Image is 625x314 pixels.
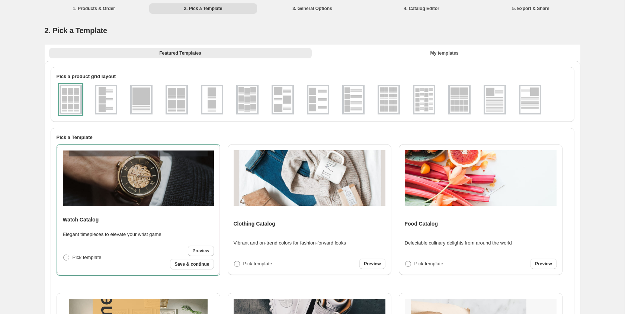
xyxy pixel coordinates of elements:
[535,261,552,267] span: Preview
[188,246,214,256] a: Preview
[63,216,99,223] h4: Watch Catalog
[450,86,469,113] img: g2x1_4x2v1
[414,86,434,113] img: g2x5v1
[308,86,328,113] img: g1x3v3
[159,50,201,56] span: Featured Templates
[170,259,214,269] button: Save & continue
[485,86,504,113] img: g1x1v2
[234,220,275,227] h4: Clothing Catalog
[57,134,568,141] h2: Pick a Template
[192,248,209,254] span: Preview
[238,86,257,113] img: g3x3v2
[520,86,540,113] img: g1x1v3
[364,261,381,267] span: Preview
[45,26,107,35] span: 2. Pick a Template
[405,239,512,247] p: Delectable culinary delights from around the world
[379,86,398,113] img: g4x4v1
[273,86,292,113] img: g1x3v2
[430,50,458,56] span: My templates
[132,86,151,113] img: g1x1v1
[243,261,272,266] span: Pick template
[96,86,116,113] img: g1x3v1
[405,220,438,227] h4: Food Catalog
[202,86,222,113] img: g1x2v1
[359,259,385,269] a: Preview
[73,255,102,260] span: Pick template
[174,261,209,267] span: Save & continue
[63,231,161,238] p: Elegant timepieces to elevate your wrist game
[234,239,346,247] p: Vibrant and on-trend colors for fashion-forward looks
[344,86,363,113] img: g1x4v1
[414,261,443,266] span: Pick template
[167,86,186,113] img: g2x2v1
[57,73,568,80] h2: Pick a product grid layout
[531,259,556,269] a: Preview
